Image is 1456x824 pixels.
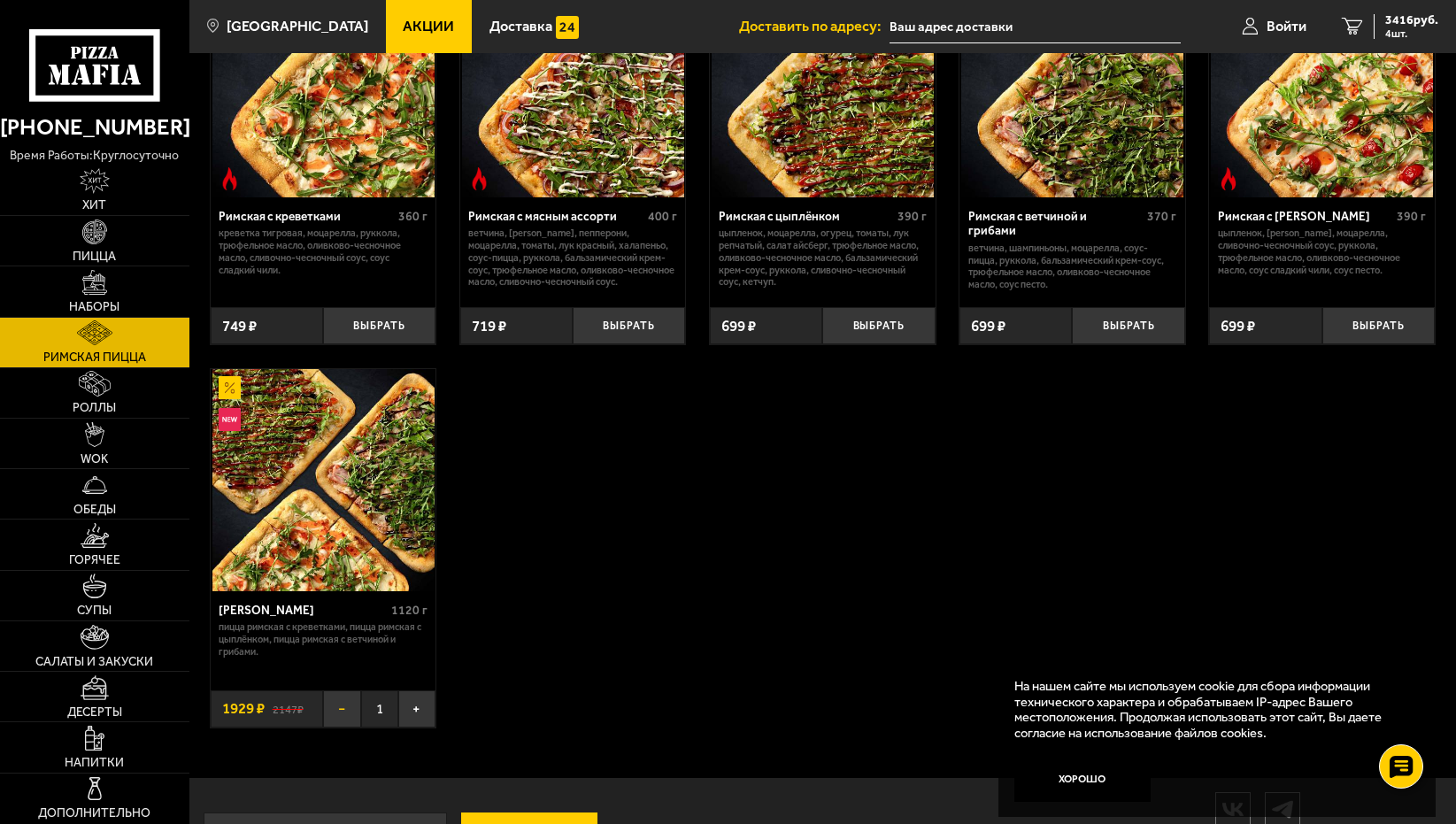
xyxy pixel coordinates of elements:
button: Выбрать [1322,307,1435,344]
span: 390 г [1397,209,1426,224]
div: [PERSON_NAME] [219,603,387,617]
span: 699 ₽ [721,319,756,334]
span: Доставка [489,19,552,34]
span: Войти [1267,19,1306,34]
span: Салаты и закуски [35,656,153,668]
div: Римская с [PERSON_NAME] [1218,209,1393,223]
span: 1929 ₽ [222,701,265,716]
p: цыпленок, [PERSON_NAME], моцарелла, сливочно-чесночный соус, руккола, трюфельное масло, оливково-... [1218,227,1427,276]
input: Ваш адрес доставки [890,11,1181,43]
span: 749 ₽ [222,319,257,334]
button: + [398,690,435,728]
s: 2147 ₽ [273,701,304,716]
div: Римская с цыплёнком [719,209,894,223]
img: Акционный [219,376,242,399]
span: [GEOGRAPHIC_DATA] [227,19,368,34]
p: ветчина, [PERSON_NAME], пепперони, моцарелла, томаты, лук красный, халапеньо, соус-пицца, руккола... [468,227,677,289]
span: WOK [81,453,108,466]
span: 1 [361,690,398,728]
button: Выбрать [822,307,935,344]
span: Хит [82,199,106,212]
div: Римская с мясным ассорти [468,209,643,223]
img: Острое блюдо [1217,167,1240,190]
span: Дополнительно [38,807,150,820]
p: цыпленок, моцарелла, огурец, томаты, лук репчатый, салат айсберг, трюфельное масло, оливково-чесн... [719,227,928,289]
span: Римская пицца [43,351,146,364]
span: Обеды [73,504,116,516]
a: АкционныйНовинкаМама Миа [211,369,435,591]
span: 3416 руб. [1385,14,1438,27]
span: 4 шт. [1385,28,1438,39]
button: Выбрать [1072,307,1184,344]
p: креветка тигровая, моцарелла, руккола, трюфельное масло, оливково-чесночное масло, сливочно-чесно... [219,227,428,276]
span: Наборы [69,301,119,313]
span: 719 ₽ [472,319,506,334]
img: 15daf4d41897b9f0e9f617042186c801.svg [556,16,579,39]
span: Десерты [67,706,122,719]
span: 360 г [398,209,428,224]
button: Выбрать [573,307,685,344]
div: Римская с креветками [219,209,394,223]
div: Римская с ветчиной и грибами [968,209,1144,238]
span: Пицца [73,250,116,263]
span: 699 ₽ [971,319,1005,334]
button: Выбрать [323,307,435,344]
span: Горячее [69,554,120,566]
span: 400 г [648,209,677,224]
img: Мама Миа [212,369,435,591]
span: Доставить по адресу: [739,19,890,34]
span: 699 ₽ [1221,319,1255,334]
span: Напитки [65,757,124,769]
span: Акции [403,19,454,34]
img: Острое блюдо [219,167,242,190]
span: 370 г [1147,209,1176,224]
button: Хорошо [1014,756,1151,801]
img: Новинка [219,408,242,431]
p: Пицца Римская с креветками, Пицца Римская с цыплёнком, Пицца Римская с ветчиной и грибами. [219,621,428,658]
button: − [323,690,360,728]
img: Острое блюдо [468,167,491,190]
p: ветчина, шампиньоны, моцарелла, соус-пицца, руккола, бальзамический крем-соус, трюфельное масло, ... [968,243,1177,291]
p: На нашем сайте мы используем cookie для сбора информации технического характера и обрабатываем IP... [1014,679,1410,742]
span: 390 г [897,209,927,224]
span: 1120 г [391,603,428,618]
span: Роллы [73,402,116,414]
span: Супы [77,605,112,617]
